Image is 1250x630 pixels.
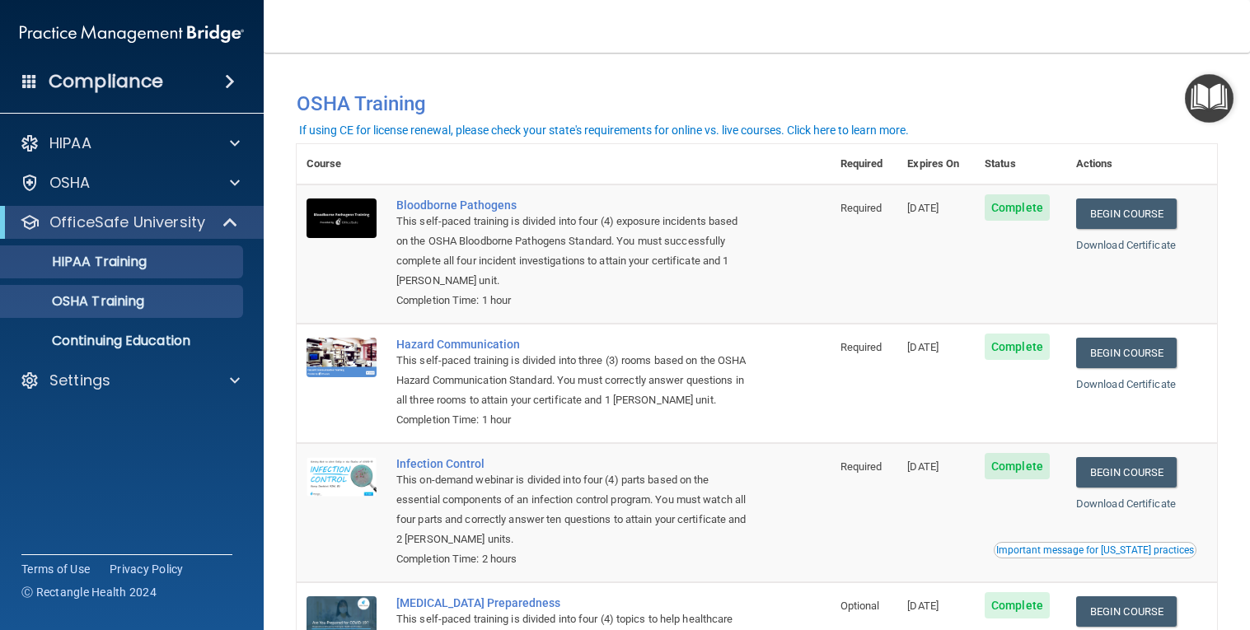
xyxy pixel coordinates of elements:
button: Read this if you are a dental practitioner in the state of CA [994,542,1196,558]
span: Ⓒ Rectangle Health 2024 [21,584,157,600]
img: PMB logo [20,17,244,50]
th: Required [831,144,898,184]
a: Hazard Communication [396,338,748,351]
a: Download Certificate [1076,378,1176,390]
span: [DATE] [907,341,939,353]
span: [DATE] [907,460,939,473]
span: Required [840,202,882,214]
button: Open Resource Center [1185,74,1234,123]
div: Completion Time: 2 hours [396,549,748,569]
div: Important message for [US_STATE] practices [996,545,1194,555]
span: Required [840,460,882,473]
p: HIPAA [49,133,91,153]
a: Privacy Policy [110,561,184,577]
h4: Compliance [49,70,163,93]
div: This self-paced training is divided into four (4) exposure incidents based on the OSHA Bloodborne... [396,212,748,291]
p: OSHA [49,173,91,193]
p: OfficeSafe University [49,212,205,232]
a: Download Certificate [1076,497,1176,510]
th: Status [975,144,1066,184]
a: Terms of Use [21,561,90,577]
span: Complete [985,453,1050,479]
h4: OSHA Training [297,92,1217,115]
p: Continuing Education [11,333,236,349]
span: Complete [985,592,1050,618]
a: OfficeSafe University [20,212,239,232]
a: OSHA [20,173,240,193]
span: Complete [985,334,1050,360]
p: OSHA Training [11,293,144,310]
th: Expires On [897,144,975,184]
span: Complete [985,194,1050,221]
div: Completion Time: 1 hour [396,291,748,310]
span: [DATE] [907,600,939,612]
a: Begin Course [1076,596,1177,627]
button: If using CE for license renewal, please check your state's requirements for online vs. live cours... [297,122,911,138]
div: This on-demand webinar is divided into four (4) parts based on the essential components of an inf... [396,470,748,549]
span: Required [840,341,882,353]
span: Optional [840,600,880,612]
a: Infection Control [396,457,748,470]
div: This self-paced training is divided into three (3) rooms based on the OSHA Hazard Communication S... [396,351,748,410]
th: Course [297,144,386,184]
a: Bloodborne Pathogens [396,198,748,212]
a: Begin Course [1076,198,1177,229]
p: Settings [49,371,110,390]
a: [MEDICAL_DATA] Preparedness [396,596,748,609]
div: If using CE for license renewal, please check your state's requirements for online vs. live cours... [299,124,909,136]
th: Actions [1066,144,1217,184]
a: Begin Course [1076,457,1177,488]
a: Begin Course [1076,338,1177,368]
a: HIPAA [20,133,240,153]
div: Completion Time: 1 hour [396,410,748,430]
span: [DATE] [907,202,939,214]
p: HIPAA Training [11,254,147,270]
a: Download Certificate [1076,239,1176,251]
a: Settings [20,371,240,390]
